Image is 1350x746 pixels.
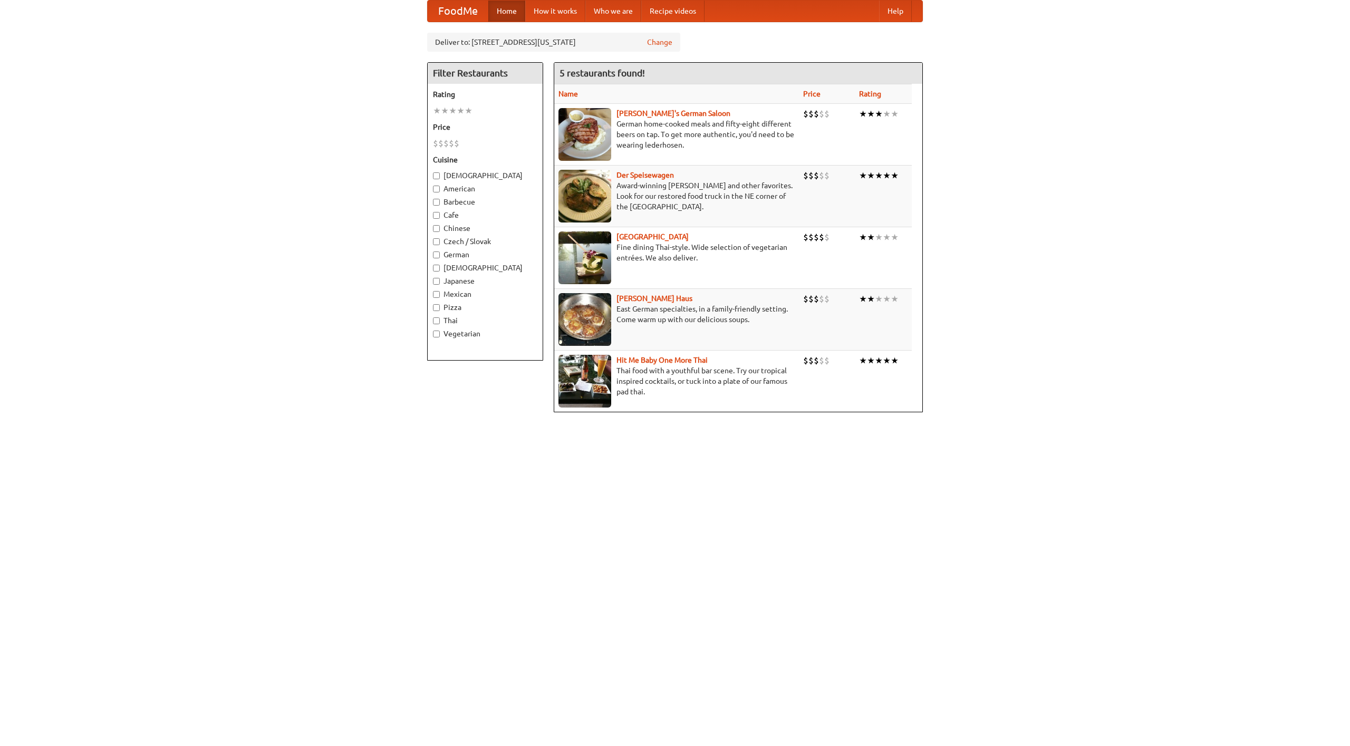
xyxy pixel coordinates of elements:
li: $ [819,231,824,243]
li: ★ [867,231,875,243]
li: $ [824,170,830,181]
li: ★ [465,105,472,117]
li: ★ [859,293,867,305]
li: ★ [859,231,867,243]
li: ★ [883,108,891,120]
label: Japanese [433,276,537,286]
img: satay.jpg [558,231,611,284]
li: ★ [449,105,457,117]
li: ★ [875,108,883,120]
a: Help [879,1,912,22]
p: Award-winning [PERSON_NAME] and other favorites. Look for our restored food truck in the NE corne... [558,180,795,212]
li: $ [814,108,819,120]
a: How it works [525,1,585,22]
li: ★ [867,170,875,181]
li: $ [819,293,824,305]
input: Barbecue [433,199,440,206]
li: $ [819,355,824,366]
label: Czech / Slovak [433,236,537,247]
img: kohlhaus.jpg [558,293,611,346]
li: $ [824,108,830,120]
p: Fine dining Thai-style. Wide selection of vegetarian entrées. We also deliver. [558,242,795,263]
li: ★ [891,293,899,305]
li: ★ [883,231,891,243]
p: German home-cooked meals and fifty-eight different beers on tap. To get more authentic, you'd nee... [558,119,795,150]
a: Hit Me Baby One More Thai [616,356,708,364]
li: ★ [891,355,899,366]
p: East German specialties, in a family-friendly setting. Come warm up with our delicious soups. [558,304,795,325]
h5: Cuisine [433,154,537,165]
li: ★ [441,105,449,117]
li: $ [814,170,819,181]
h5: Rating [433,89,537,100]
label: Barbecue [433,197,537,207]
li: ★ [867,355,875,366]
input: Mexican [433,291,440,298]
a: Recipe videos [641,1,705,22]
li: ★ [859,170,867,181]
label: Pizza [433,302,537,313]
li: $ [808,108,814,120]
li: ★ [875,355,883,366]
li: $ [814,355,819,366]
input: [DEMOGRAPHIC_DATA] [433,172,440,179]
h5: Price [433,122,537,132]
li: $ [814,293,819,305]
li: $ [824,355,830,366]
a: Change [647,37,672,47]
li: ★ [875,231,883,243]
input: Thai [433,317,440,324]
input: Pizza [433,304,440,311]
img: speisewagen.jpg [558,170,611,222]
li: $ [814,231,819,243]
a: Der Speisewagen [616,171,674,179]
a: [GEOGRAPHIC_DATA] [616,232,689,241]
input: American [433,186,440,192]
li: ★ [891,108,899,120]
li: ★ [867,108,875,120]
li: $ [808,170,814,181]
li: $ [438,138,443,149]
ng-pluralize: 5 restaurants found! [560,68,645,78]
li: ★ [883,170,891,181]
li: $ [803,108,808,120]
li: ★ [859,108,867,120]
li: ★ [859,355,867,366]
li: ★ [883,355,891,366]
a: [PERSON_NAME]'s German Saloon [616,109,730,118]
li: $ [824,231,830,243]
li: $ [808,231,814,243]
li: $ [803,170,808,181]
input: Japanese [433,278,440,285]
li: ★ [875,293,883,305]
li: ★ [457,105,465,117]
li: ★ [875,170,883,181]
li: ★ [891,170,899,181]
a: Price [803,90,821,98]
label: Thai [433,315,537,326]
li: $ [808,293,814,305]
li: $ [454,138,459,149]
label: Cafe [433,210,537,220]
li: $ [819,108,824,120]
li: $ [803,355,808,366]
label: German [433,249,537,260]
input: Chinese [433,225,440,232]
li: $ [433,138,438,149]
img: esthers.jpg [558,108,611,161]
p: Thai food with a youthful bar scene. Try our tropical inspired cocktails, or tuck into a plate of... [558,365,795,397]
img: babythai.jpg [558,355,611,408]
div: Deliver to: [STREET_ADDRESS][US_STATE] [427,33,680,52]
li: ★ [867,293,875,305]
li: ★ [891,231,899,243]
input: [DEMOGRAPHIC_DATA] [433,265,440,272]
a: [PERSON_NAME] Haus [616,294,692,303]
label: Chinese [433,223,537,234]
li: $ [449,138,454,149]
input: Cafe [433,212,440,219]
li: $ [824,293,830,305]
a: Rating [859,90,881,98]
